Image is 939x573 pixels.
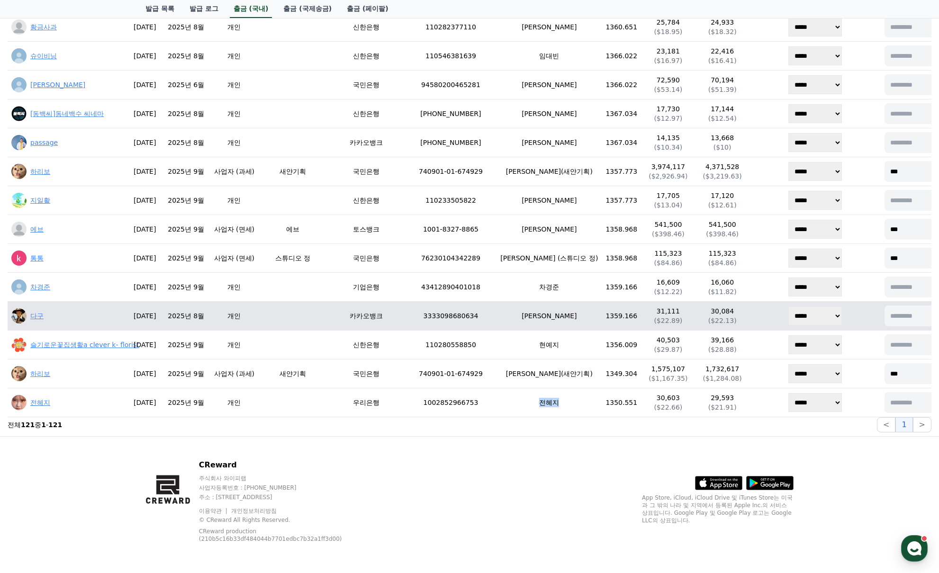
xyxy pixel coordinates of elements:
img: ACg8ocJPW1coX9S_6_R3jc0sOFmBaQt-bk02LvM1dzCsXgQgkbxkwsY=s96-c [11,135,27,150]
td: 2025년 9월 [162,273,210,302]
td: 토스뱅크 [328,215,405,244]
td: 사업자 (과세) [210,157,258,186]
td: 개인 [210,388,258,417]
td: 110233505822 [405,186,497,215]
td: 2025년 9월 [162,215,210,244]
td: 개인 [210,99,258,128]
td: [PERSON_NAME] [497,99,602,128]
a: passage [30,139,58,146]
td: 1359.166 [602,273,641,302]
a: 전혜지 [30,399,50,406]
p: App Store, iCloud, iCloud Drive 및 iTunes Store는 미국과 그 밖의 나라 및 지역에서 등록된 Apple Inc.의 서비스 상표입니다. Goo... [642,494,794,524]
td: 현예지 [497,331,602,359]
p: ($12.54) [699,114,746,123]
a: [동백씨]동네백수 씨네마 [30,110,104,117]
td: 1359.166 [602,302,641,331]
td: 1357.773 [602,157,641,186]
strong: 1 [41,421,46,429]
td: [DATE] [128,157,162,186]
td: 스튜디오 정 [258,244,327,273]
p: 3,974,117 [645,162,691,171]
td: 신한은행 [328,13,405,42]
td: 개인 [210,331,258,359]
td: [PHONE_NUMBER] [405,99,497,128]
td: [PERSON_NAME] [497,128,602,157]
td: 3333098680634 [405,302,497,331]
td: 2025년 9월 [162,359,210,388]
td: [DATE] [128,244,162,273]
p: ($3,219.63) [699,171,746,181]
a: 개인정보처리방침 [231,508,277,514]
span: 홈 [30,314,36,322]
td: 국민은행 [328,157,405,186]
td: 1349.304 [602,359,641,388]
p: 23,181 [645,46,691,56]
p: 29,593 [699,393,746,403]
p: 39,166 [699,335,746,345]
p: ($18.95) [645,27,691,36]
p: 22,416 [699,46,746,56]
td: [PERSON_NAME](새얀기획) [497,359,602,388]
p: 115,323 [645,249,691,258]
p: ($18.32) [699,27,746,36]
p: CReward production (210b5c16b33df484044b7701edbc7b32a1ff3d00) [199,528,351,543]
a: 다구 [30,312,44,320]
a: 이용약관 [199,508,229,514]
td: 전혜지 [497,388,602,417]
a: 홈 [3,300,63,324]
td: 110280558850 [405,331,497,359]
td: [PHONE_NUMBER] [405,128,497,157]
td: 사업자 (과세) [210,359,258,388]
td: [DATE] [128,273,162,302]
td: [PERSON_NAME](새얀기획) [497,157,602,186]
img: ACg8ocLOmR619qD5XjEFh2fKLs4Q84ZWuCVfCizvQOTI-vw1qp5kxHyZ=s96-c [11,164,27,179]
p: ($1,167.35) [645,374,691,383]
p: ($398.46) [699,229,746,239]
td: 개인 [210,186,258,215]
p: 17,144 [699,104,746,114]
td: 카카오뱅크 [328,128,405,157]
td: 개인 [210,71,258,99]
td: 1357.773 [602,186,641,215]
span: 설정 [146,314,158,322]
td: [PERSON_NAME] [497,186,602,215]
td: [DATE] [128,42,162,71]
td: [DATE] [128,71,162,99]
p: ($22.66) [645,403,691,412]
img: profile_blank.webp [11,222,27,237]
td: 2025년 8월 [162,128,210,157]
td: 76230104342289 [405,244,497,273]
p: ($10) [699,143,746,152]
td: [DATE] [128,359,162,388]
td: 1358.968 [602,215,641,244]
p: 사업자등록번호 : [PHONE_NUMBER] [199,484,365,492]
p: ($51.39) [699,85,746,94]
td: 1360.651 [602,13,641,42]
a: 설정 [122,300,182,324]
p: 25,784 [645,18,691,27]
td: [PERSON_NAME] [497,302,602,331]
a: 에브 [30,225,44,233]
p: 541,500 [645,220,691,229]
td: 우리은행 [328,388,405,417]
td: [DATE] [128,99,162,128]
p: 72,590 [645,75,691,85]
td: 카카오뱅크 [328,302,405,331]
td: 740901-01-674929 [405,157,497,186]
p: 40,503 [645,335,691,345]
td: [PERSON_NAME] (스튜디오 정) [497,244,602,273]
p: 24,933 [699,18,746,27]
td: 에브 [258,215,327,244]
td: 110282377110 [405,13,497,42]
td: 2025년 8월 [162,99,210,128]
td: 차경준 [497,273,602,302]
p: 16,609 [645,278,691,287]
td: 2025년 9월 [162,186,210,215]
a: 슬기로운꽃집생활a clever k- florist [30,341,139,349]
td: 개인 [210,273,258,302]
p: 115,323 [699,249,746,258]
td: 1366.022 [602,42,641,71]
td: [DATE] [128,128,162,157]
p: 31,111 [645,306,691,316]
p: ($11.82) [699,287,746,296]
